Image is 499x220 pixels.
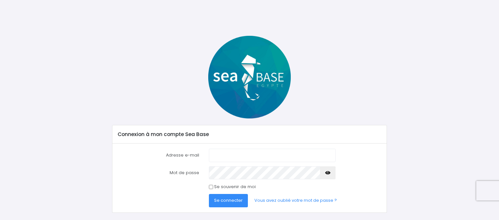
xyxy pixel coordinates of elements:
[113,149,204,162] label: Adresse e-mail
[214,197,243,203] span: Se connecter
[214,184,256,190] label: Se souvenir de moi
[113,166,204,179] label: Mot de passe
[112,125,386,144] div: Connexion à mon compte Sea Base
[249,194,342,207] a: Vous avez oublié votre mot de passe ?
[209,194,248,207] button: Se connecter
